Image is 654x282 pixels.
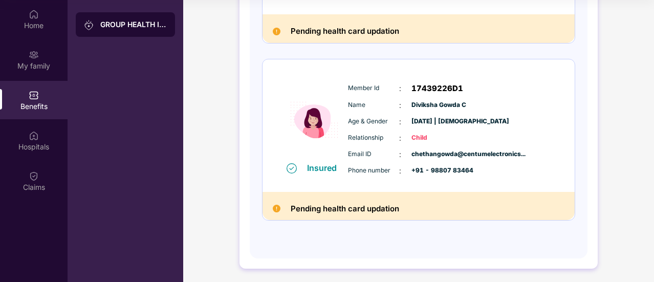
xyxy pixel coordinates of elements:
[399,149,401,160] span: :
[348,149,399,159] span: Email ID
[411,149,463,159] span: chethangowda@centumelectronics...
[29,131,39,141] img: svg+xml;base64,PHN2ZyBpZD0iSG9zcGl0YWxzIiB4bWxucz0iaHR0cDovL3d3dy53My5vcmcvMjAwMC9zdmciIHdpZHRoPS...
[411,166,463,176] span: +91 - 98807 83464
[348,83,399,93] span: Member Id
[29,9,39,19] img: svg+xml;base64,PHN2ZyBpZD0iSG9tZSIgeG1sbnM9Imh0dHA6Ly93d3cudzMub3JnLzIwMDAvc3ZnIiB3aWR0aD0iMjAiIG...
[29,171,39,181] img: svg+xml;base64,PHN2ZyBpZD0iQ2xhaW0iIHhtbG5zPSJodHRwOi8vd3d3LnczLm9yZy8yMDAwL3N2ZyIgd2lkdGg9IjIwIi...
[348,133,399,143] span: Relationship
[307,163,343,173] div: Insured
[291,25,399,38] h2: Pending health card updation
[399,133,401,144] span: :
[348,166,399,176] span: Phone number
[273,205,280,212] img: Pending
[29,90,39,100] img: svg+xml;base64,PHN2ZyBpZD0iQmVuZWZpdHMiIHhtbG5zPSJodHRwOi8vd3d3LnczLm9yZy8yMDAwL3N2ZyIgd2lkdGg9Ij...
[399,83,401,94] span: :
[399,116,401,127] span: :
[287,163,297,173] img: svg+xml;base64,PHN2ZyB4bWxucz0iaHR0cDovL3d3dy53My5vcmcvMjAwMC9zdmciIHdpZHRoPSIxNiIgaGVpZ2h0PSIxNi...
[273,28,280,35] img: Pending
[399,100,401,111] span: :
[84,20,94,30] img: svg+xml;base64,PHN2ZyB3aWR0aD0iMjAiIGhlaWdodD0iMjAiIHZpZXdCb3g9IjAgMCAyMCAyMCIgZmlsbD0ibm9uZSIgeG...
[100,19,167,30] div: GROUP HEALTH INSURANCE
[284,78,345,162] img: icon
[29,50,39,60] img: svg+xml;base64,PHN2ZyB3aWR0aD0iMjAiIGhlaWdodD0iMjAiIHZpZXdCb3g9IjAgMCAyMCAyMCIgZmlsbD0ibm9uZSIgeG...
[348,117,399,126] span: Age & Gender
[411,100,463,110] span: Diviksha Gowda C
[411,133,463,143] span: Child
[411,82,463,95] span: 17439226D1
[399,165,401,177] span: :
[411,117,463,126] span: [DATE] | [DEMOGRAPHIC_DATA]
[291,202,399,215] h2: Pending health card updation
[348,100,399,110] span: Name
